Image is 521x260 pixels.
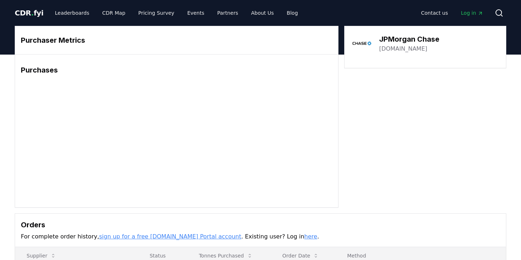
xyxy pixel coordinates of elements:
[15,9,43,17] span: CDR fyi
[97,6,131,19] a: CDR Map
[455,6,489,19] a: Log in
[21,65,332,75] h3: Purchases
[21,35,332,46] h3: Purchaser Metrics
[352,33,372,54] img: JPMorgan Chase-logo
[15,8,43,18] a: CDR.fyi
[341,252,500,259] p: Method
[415,6,489,19] nav: Main
[415,6,454,19] a: Contact us
[281,6,304,19] a: Blog
[379,34,439,45] h3: JPMorgan Chase
[461,9,483,17] span: Log in
[212,6,244,19] a: Partners
[304,233,317,240] a: here
[21,232,500,241] p: For complete order history, . Existing user? Log in .
[133,6,180,19] a: Pricing Survey
[181,6,210,19] a: Events
[21,219,500,230] h3: Orders
[245,6,280,19] a: About Us
[99,233,241,240] a: sign up for a free [DOMAIN_NAME] Portal account
[144,252,181,259] p: Status
[31,9,34,17] span: .
[379,45,427,53] a: [DOMAIN_NAME]
[49,6,95,19] a: Leaderboards
[49,6,304,19] nav: Main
